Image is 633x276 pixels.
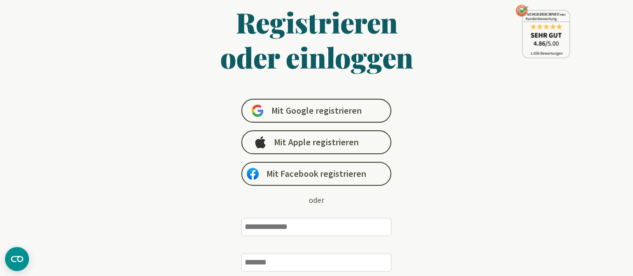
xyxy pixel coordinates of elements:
span: Mit Apple registrieren [274,136,359,148]
h1: Registrieren oder einloggen [123,5,510,75]
img: ausgezeichnet_seal.png [515,5,570,58]
button: CMP-Widget öffnen [5,247,29,271]
span: Mit Facebook registrieren [267,168,366,180]
div: oder [309,194,324,206]
a: Mit Google registrieren [241,99,391,123]
a: Mit Facebook registrieren [241,162,391,186]
a: Mit Apple registrieren [241,130,391,154]
span: Mit Google registrieren [271,105,361,117]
